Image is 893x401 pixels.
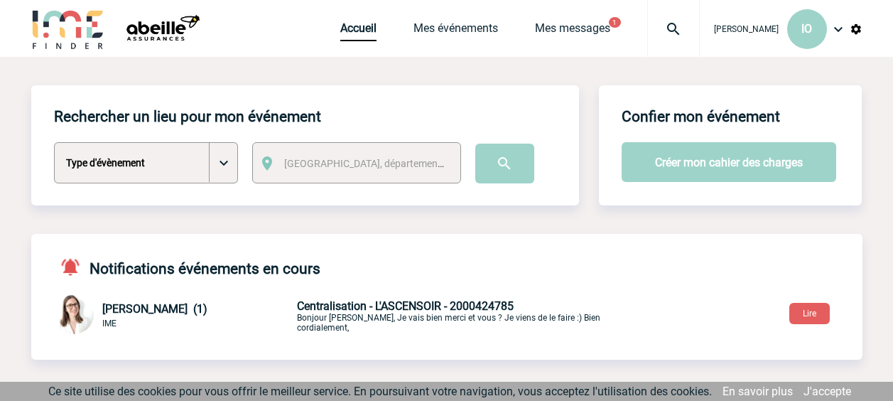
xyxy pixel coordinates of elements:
a: [PERSON_NAME] (1) IME Centralisation - L'ASCENSOIR - 2000424785Bonjour [PERSON_NAME], Je vais bie... [54,308,631,321]
a: Lire [778,306,841,319]
span: [GEOGRAPHIC_DATA], département, région... [284,158,482,169]
input: Submit [475,144,534,183]
button: Lire [789,303,830,324]
span: Ce site utilise des cookies pour vous offrir le meilleur service. En poursuivant votre navigation... [48,385,712,398]
h4: Rechercher un lieu pour mon événement [54,108,321,125]
span: IO [801,22,812,36]
img: 122719-0.jpg [54,294,94,334]
a: Accueil [340,21,377,41]
span: [PERSON_NAME] [714,24,779,34]
span: IME [102,319,117,328]
div: Conversation privée : Client - Agence [54,294,294,337]
a: Mes événements [413,21,498,41]
a: Mes messages [535,21,610,41]
a: J'accepte [803,385,851,398]
button: Créer mon cahier des charges [622,142,836,182]
a: En savoir plus [722,385,793,398]
img: notifications-active-24-px-r.png [60,257,90,277]
h4: Confier mon événement [622,108,780,125]
h4: Notifications événements en cours [54,257,320,277]
p: Bonjour [PERSON_NAME], Je vais bien merci et vous ? Je viens de le faire :) Bien cordialement, [297,299,631,333]
img: IME-Finder [31,9,105,49]
span: Centralisation - L'ASCENSOIR - 2000424785 [297,299,514,313]
button: 1 [609,17,621,28]
span: [PERSON_NAME] (1) [102,302,207,316]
